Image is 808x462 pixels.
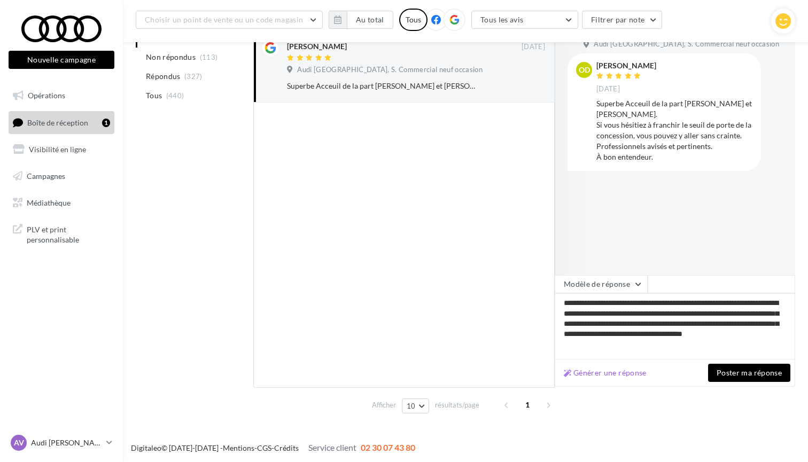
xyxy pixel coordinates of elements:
[308,442,356,452] span: Service client
[435,400,479,410] span: résultats/page
[555,275,648,293] button: Modèle de réponse
[596,84,620,94] span: [DATE]
[708,364,790,382] button: Poster ma réponse
[146,52,196,62] span: Non répondus
[166,91,184,100] span: (440)
[6,84,116,107] a: Opérations
[6,192,116,214] a: Médiathèque
[596,62,656,69] div: [PERSON_NAME]
[14,437,24,448] span: AV
[9,51,114,69] button: Nouvelle campagne
[6,111,116,134] a: Boîte de réception1
[29,145,86,154] span: Visibilité en ligne
[27,171,65,181] span: Campagnes
[480,15,524,24] span: Tous les avis
[27,222,110,245] span: PLV et print personnalisable
[287,81,476,91] div: Superbe Acceuil de la part [PERSON_NAME] et [PERSON_NAME]. Si vous hésitiez à franchir le seuil d...
[347,11,393,29] button: Au total
[6,218,116,249] a: PLV et print personnalisable
[297,65,483,75] span: Audi [GEOGRAPHIC_DATA], S. Commercial neuf occasion
[223,443,254,452] a: Mentions
[102,119,110,127] div: 1
[200,53,218,61] span: (113)
[287,41,347,52] div: [PERSON_NAME]
[28,91,65,100] span: Opérations
[361,442,415,452] span: 02 30 07 43 80
[329,11,393,29] button: Au total
[9,433,114,453] a: AV Audi [PERSON_NAME]
[146,90,162,101] span: Tous
[274,443,299,452] a: Crédits
[257,443,271,452] a: CGS
[560,366,651,379] button: Générer une réponse
[471,11,578,29] button: Tous les avis
[131,443,415,452] span: © [DATE]-[DATE] - - -
[27,118,88,127] span: Boîte de réception
[407,402,416,410] span: 10
[582,11,663,29] button: Filtrer par note
[6,138,116,161] a: Visibilité en ligne
[579,65,590,75] span: OD
[184,72,203,81] span: (327)
[402,398,429,413] button: 10
[27,198,71,207] span: Médiathèque
[146,71,181,82] span: Répondus
[131,443,161,452] a: Digitaleo
[399,9,428,31] div: Tous
[145,15,303,24] span: Choisir un point de vente ou un code magasin
[522,42,545,52] span: [DATE]
[519,396,536,413] span: 1
[136,11,323,29] button: Choisir un point de vente ou un code magasin
[596,98,752,162] div: Superbe Acceuil de la part [PERSON_NAME] et [PERSON_NAME]. Si vous hésitiez à franchir le seuil d...
[372,400,396,410] span: Afficher
[594,40,779,49] span: Audi [GEOGRAPHIC_DATA], S. Commercial neuf occasion
[6,165,116,187] a: Campagnes
[31,437,102,448] p: Audi [PERSON_NAME]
